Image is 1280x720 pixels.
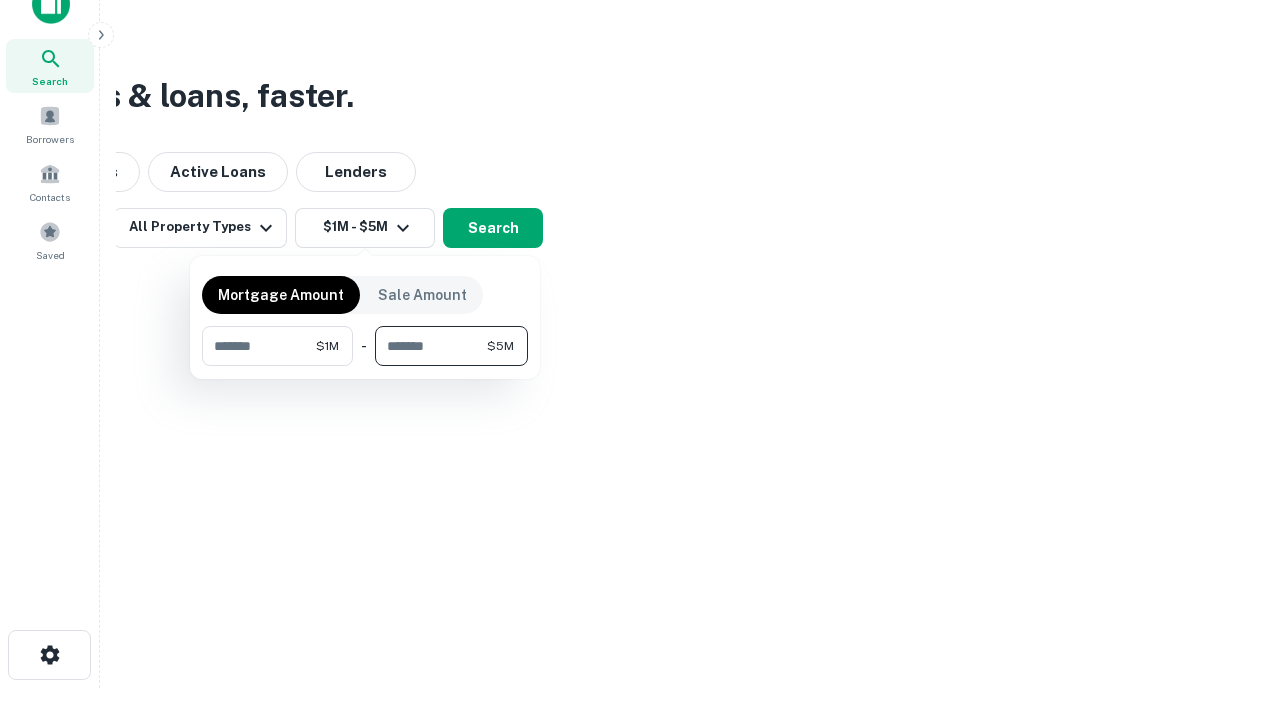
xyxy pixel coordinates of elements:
[316,337,339,355] span: $1M
[487,337,514,355] span: $5M
[361,326,367,366] div: -
[378,284,467,306] p: Sale Amount
[1180,560,1280,656] iframe: Chat Widget
[218,284,344,306] p: Mortgage Amount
